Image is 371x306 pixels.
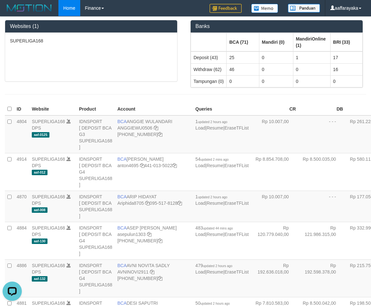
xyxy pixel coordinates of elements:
[32,157,65,162] a: SUPERLIGA168
[198,120,228,124] span: updated 2 hours ago
[32,207,47,213] span: aaf-008
[150,269,154,274] a: Copy AVNINOVI2911 to clipboard
[117,125,152,130] a: ANGGIEWU0506
[147,232,151,237] a: Copy asepulun1303 to clipboard
[195,157,249,168] span: | |
[115,191,193,222] td: ARIP HIDAYAT 095-517-8128
[224,269,248,274] a: EraseTFList
[251,103,298,115] th: CR
[29,103,76,115] th: Website
[117,163,139,168] a: anton4695
[32,132,49,138] span: aaf-0125
[191,51,227,64] td: Deposit (43)
[251,4,278,13] img: Button%20Memo.svg
[14,191,29,222] td: 4870
[195,194,249,206] span: | |
[195,23,358,29] h3: Banks
[293,63,330,75] td: 0
[330,33,362,51] th: Group: activate to sort column ascending
[140,163,144,168] a: Copy anton4695 to clipboard
[259,63,293,75] td: 0
[29,222,76,259] td: DPS
[195,225,233,230] span: 483
[224,232,248,237] a: EraseTFList
[224,125,248,130] a: EraseTFList
[251,153,298,191] td: Rp 8.854.708,00
[29,153,76,191] td: DPS
[115,103,193,115] th: Account
[14,153,29,191] td: 4914
[14,259,29,297] td: 4886
[207,269,223,274] a: Resume
[198,195,228,199] span: updated 2 hours ago
[3,3,22,22] button: Open LiveChat chat widget
[195,225,249,237] span: | |
[227,51,259,64] td: 25
[191,33,227,51] th: Group: activate to sort column ascending
[32,239,47,244] span: aaf-130
[154,125,158,130] a: Copy ANGGIEWU0506 to clipboard
[32,263,65,268] a: SUPERLIGA168
[203,227,233,230] span: updated 44 mins ago
[145,201,150,206] a: Copy Ariphida8705 to clipboard
[259,51,293,64] td: 0
[195,119,249,130] span: | |
[298,259,346,297] td: Rp 192.598.378,00
[117,157,127,162] span: BCA
[251,222,298,259] td: Rp 120.779.040,00
[200,302,230,305] span: updated 2 hours ago
[117,194,127,199] span: BCA
[195,301,230,306] span: 50
[195,125,205,130] a: Load
[195,263,232,268] span: 479
[227,63,259,75] td: 46
[10,38,172,44] p: SUPERLIGA168
[14,103,29,115] th: ID
[191,63,227,75] td: Withdraw (62)
[298,115,346,153] td: - - -
[227,75,259,87] td: 0
[293,51,330,64] td: 1
[293,75,330,87] td: 0
[288,4,320,13] img: panduan.png
[117,269,149,274] a: AVNINOVI2911
[115,153,193,191] td: [PERSON_NAME] 441-013-5022
[76,103,115,115] th: Product
[195,232,205,237] a: Load
[251,115,298,153] td: Rp 10.007,00
[195,201,205,206] a: Load
[195,119,228,124] span: 1
[195,163,205,168] a: Load
[76,222,115,259] td: IDNSPORT [ DEPOSIT BCA G4 SUPERLIGA168 ]
[117,201,144,206] a: Ariphida8705
[14,222,29,259] td: 4884
[251,259,298,297] td: Rp 192.636.018,00
[32,194,65,199] a: SUPERLIGA168
[158,238,162,243] a: Copy 4062281875 to clipboard
[172,163,177,168] a: Copy 4410135022 to clipboard
[207,201,223,206] a: Resume
[195,263,249,274] span: | |
[10,23,172,29] h3: Websites (1)
[5,3,54,13] img: MOTION_logo.png
[224,163,248,168] a: EraseTFList
[117,263,127,268] span: BCA
[207,125,223,130] a: Resume
[224,201,248,206] a: EraseTFList
[158,276,162,281] a: Copy 4062280135 to clipboard
[195,157,229,162] span: 54
[203,264,232,268] span: updated 2 hours ago
[227,33,259,51] th: Group: activate to sort column ascending
[32,301,65,306] a: SUPERLIGA168
[330,63,362,75] td: 16
[32,276,47,282] span: aaf-132
[14,115,29,153] td: 4804
[117,225,127,230] span: BCA
[76,153,115,191] td: IDNSPORT [ DEPOSIT BCA G4 SUPERLIGA168 ]
[251,191,298,222] td: Rp 10.007,00
[115,259,193,297] td: AVNI NOVITA SADLY [PHONE_NUMBER]
[76,191,115,222] td: IDNSPORT [ DEPOSIT BCA SUPERLIGA168 ]
[298,222,346,259] td: Rp 121.986.315,00
[117,301,127,306] span: BCA
[117,232,146,237] a: asepulun1303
